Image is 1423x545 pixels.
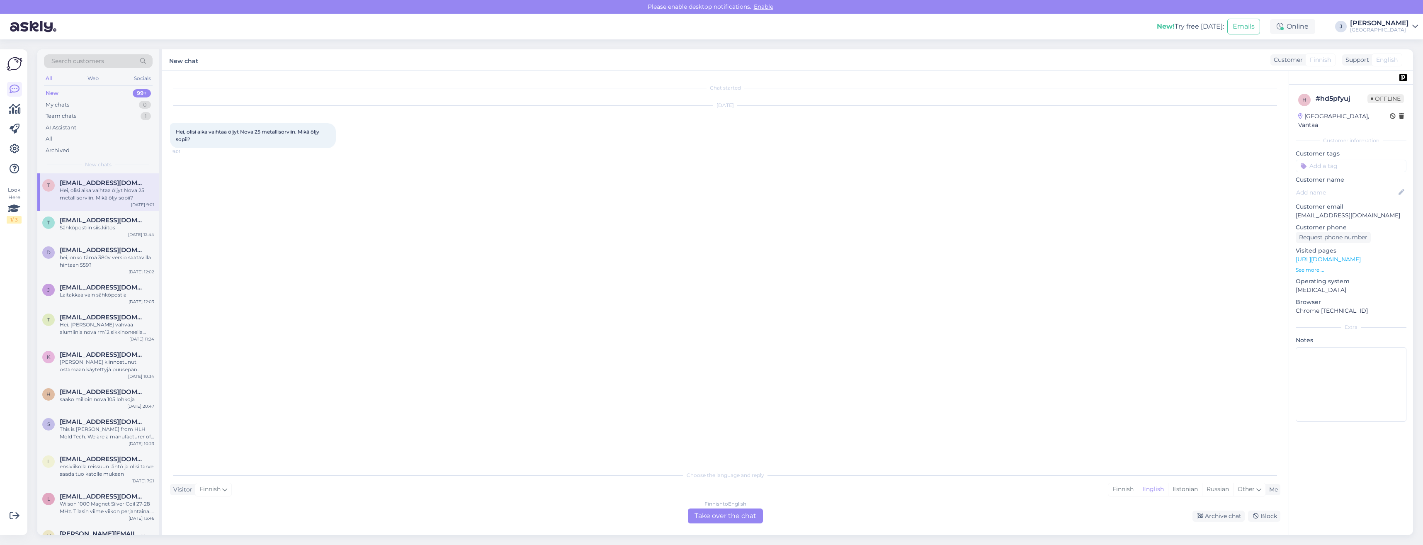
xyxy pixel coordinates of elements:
[751,3,776,10] span: Enable
[131,478,154,484] div: [DATE] 7:21
[1296,137,1406,144] div: Customer information
[129,515,154,521] div: [DATE] 13:46
[7,56,22,72] img: Askly Logo
[7,216,22,224] div: 1 / 3
[1296,255,1361,263] a: [URL][DOMAIN_NAME]
[47,496,50,502] span: l
[46,146,70,155] div: Archived
[44,73,53,84] div: All
[60,418,146,426] span: serena@hlhmold.com
[1270,56,1303,64] div: Customer
[1376,56,1398,64] span: English
[46,89,58,97] div: New
[46,135,53,143] div: All
[60,224,154,231] div: Sähköpostiin siis.kiitos
[60,493,146,500] span: lacrits68@gmail.com
[85,161,112,168] span: New chats
[1296,175,1406,184] p: Customer name
[51,57,104,66] span: Search customers
[1296,246,1406,255] p: Visited pages
[60,217,146,224] span: Timo.Silvennoinen@viitasaari.fi
[1298,112,1390,129] div: [GEOGRAPHIC_DATA], Vantaa
[60,314,146,321] span: Tero.lehtonen85@gmail.com
[170,472,1280,479] div: Choose the language and reply
[170,485,192,494] div: Visitor
[1192,511,1245,522] div: Archive chat
[128,373,154,380] div: [DATE] 10:34
[46,249,51,255] span: d
[1399,74,1407,81] img: pd
[127,403,154,409] div: [DATE] 20:47
[47,316,50,323] span: T
[60,187,154,202] div: Hei, olisi aika vaihtaa öljyt Nova 25 metallisorviin. Mikä öljy sopii?
[128,231,154,238] div: [DATE] 12:44
[176,129,321,142] span: Hei, olisi aika vaihtaa öljyt Nova 25 metallisorviin. Mikä öljy sopii?
[60,396,154,403] div: saako milloin nova 105 lohkoja
[1227,19,1260,34] button: Emails
[60,179,146,187] span: Tapio.hannula56@gmail.com
[1157,22,1175,30] b: New!
[170,84,1280,92] div: Chat started
[60,500,154,515] div: Wilson 1000 Magnet Silver Coil 27-28 MHz. Tilasin viime viikon perjantaina. Milloin toimitus? Ens...
[1202,483,1233,496] div: Russian
[1296,202,1406,211] p: Customer email
[46,124,76,132] div: AI Assistant
[1296,223,1406,232] p: Customer phone
[47,421,50,427] span: s
[1248,511,1280,522] div: Block
[139,101,151,109] div: 0
[47,354,51,360] span: k
[1296,286,1406,294] p: [MEDICAL_DATA]
[131,202,154,208] div: [DATE] 9:01
[60,351,146,358] span: katis9910@gmail.com
[1266,485,1278,494] div: Me
[1296,298,1406,307] p: Browser
[1296,149,1406,158] p: Customer tags
[1335,21,1347,32] div: J
[1157,22,1224,32] div: Try free [DATE]:
[60,291,154,299] div: Laitakkaa vain sähköpostia
[46,533,51,539] span: m
[1238,485,1255,493] span: Other
[199,485,221,494] span: Finnish
[1350,20,1409,27] div: [PERSON_NAME]
[1296,336,1406,345] p: Notes
[60,426,154,440] div: This is [PERSON_NAME] from HLH Mold Tech. We are a manufacturer of prototypes, CNC machining in m...
[141,112,151,120] div: 1
[60,463,154,478] div: ensiviikolla reissuun lähtö ja olisi tarve saada tuo katolle mukaan
[1310,56,1331,64] span: Finnish
[1296,307,1406,315] p: Chrome [TECHNICAL_ID]
[129,269,154,275] div: [DATE] 12:02
[47,458,50,465] span: l
[1316,94,1367,104] div: # hd5pfyuj
[1296,160,1406,172] input: Add a tag
[1270,19,1315,34] div: Online
[688,509,763,523] div: Take over the chat
[133,89,151,97] div: 99+
[46,112,76,120] div: Team chats
[1296,277,1406,286] p: Operating system
[132,73,153,84] div: Socials
[170,102,1280,109] div: [DATE]
[1296,232,1371,243] div: Request phone number
[60,284,146,291] span: Jerrrin@msn.com
[46,391,51,397] span: h
[1302,97,1306,103] span: h
[60,455,146,463] span: lacrits68@gmail.com
[1350,20,1418,33] a: [PERSON_NAME][GEOGRAPHIC_DATA]
[7,186,22,224] div: Look Here
[1296,324,1406,331] div: Extra
[172,148,204,155] span: 9:01
[1296,211,1406,220] p: [EMAIL_ADDRESS][DOMAIN_NAME]
[1350,27,1409,33] div: [GEOGRAPHIC_DATA]
[60,254,154,269] div: hei, onko tämä 380v versio saatavilla hintaan 559?
[47,182,50,188] span: T
[1138,483,1168,496] div: English
[60,246,146,254] span: danska@danska.com
[60,388,146,396] span: heikkikuronen989@gmail.com
[1296,266,1406,274] p: See more ...
[86,73,100,84] div: Web
[46,101,69,109] div: My chats
[60,321,154,336] div: Hei. [PERSON_NAME] vahvaa alumiinia nova rm12 sikkinoneella pystyy työstämään?
[60,358,154,373] div: [PERSON_NAME] kiinnostunut ostamaan käytettyjä puusepän teollisuus koneita?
